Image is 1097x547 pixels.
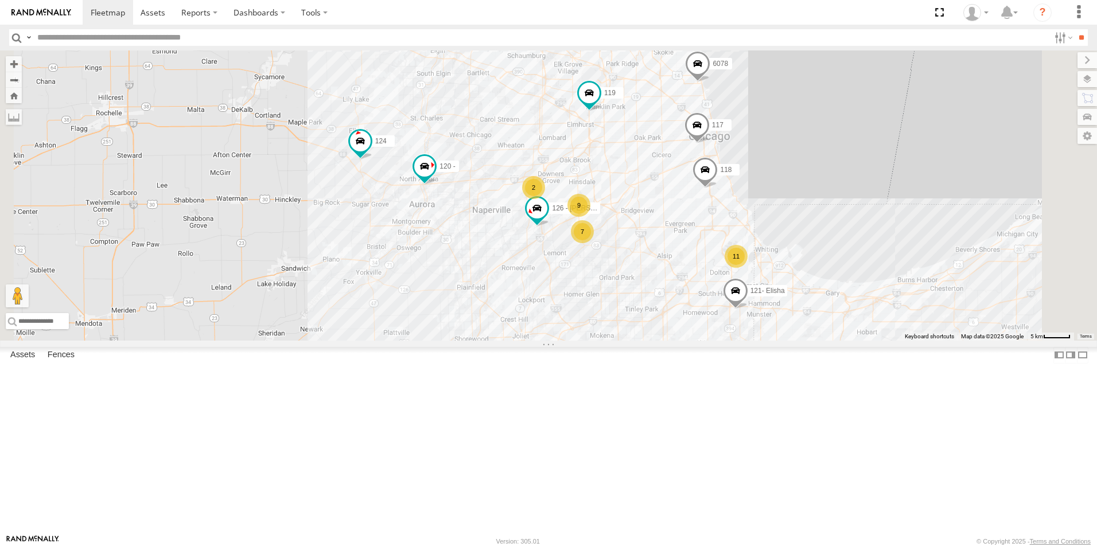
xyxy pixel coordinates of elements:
[1050,29,1075,46] label: Search Filter Options
[1080,334,1092,339] a: Terms
[712,122,723,130] span: 117
[42,347,80,363] label: Fences
[1077,347,1088,364] label: Hide Summary Table
[750,287,785,295] span: 121- Elisha
[604,89,616,97] span: 119
[1030,538,1091,545] a: Terms and Conditions
[5,347,41,363] label: Assets
[1027,333,1074,341] button: Map Scale: 5 km per 44 pixels
[439,163,455,171] span: 120 -
[11,9,71,17] img: rand-logo.svg
[6,536,59,547] a: Visit our Website
[713,60,728,68] span: 6078
[961,333,1024,339] span: Map data ©2025 Google
[522,176,545,199] div: 2
[6,284,29,307] button: Drag Pegman onto the map to open Street View
[1065,347,1076,364] label: Dock Summary Table to the Right
[725,245,748,268] div: 11
[567,194,590,217] div: 9
[1077,128,1097,144] label: Map Settings
[24,29,33,46] label: Search Query
[6,88,22,103] button: Zoom Home
[6,109,22,125] label: Measure
[977,538,1091,545] div: © Copyright 2025 -
[1053,347,1065,364] label: Dock Summary Table to the Left
[6,72,22,88] button: Zoom out
[720,166,732,174] span: 118
[959,4,993,21] div: Ed Pruneda
[571,220,594,243] div: 7
[552,205,626,213] span: 126 - [PERSON_NAME]
[905,333,954,341] button: Keyboard shortcuts
[1030,333,1043,339] span: 5 km
[496,538,540,545] div: Version: 305.01
[375,137,387,145] span: 124
[1033,3,1052,22] i: ?
[6,56,22,72] button: Zoom in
